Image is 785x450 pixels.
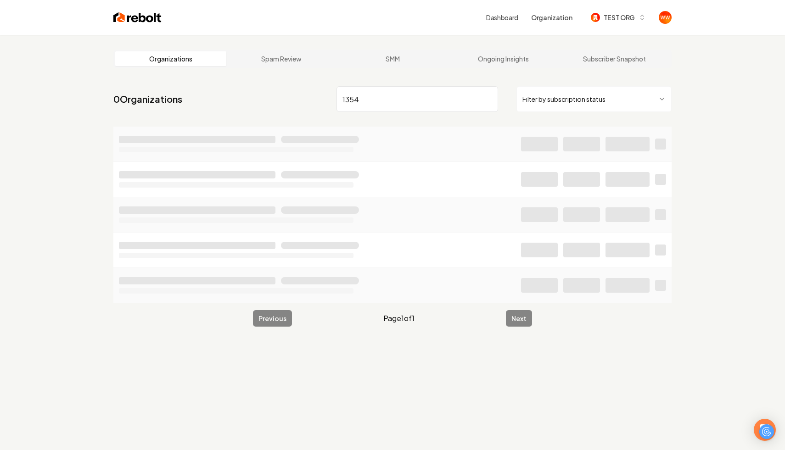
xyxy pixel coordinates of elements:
[113,11,162,24] img: Rebolt Logo
[337,51,448,66] a: SMM
[226,51,337,66] a: Spam Review
[526,9,578,26] button: Organization
[113,93,182,106] a: 0Organizations
[448,51,559,66] a: Ongoing Insights
[486,13,518,22] a: Dashboard
[383,313,415,324] span: Page 1 of 1
[754,419,776,441] div: Open Intercom Messenger
[591,13,600,22] img: TEST ORG
[604,13,635,22] span: TEST ORG
[115,51,226,66] a: Organizations
[559,51,670,66] a: Subscriber Snapshot
[659,11,672,24] button: Open user button
[659,11,672,24] img: Will Wallace
[336,86,498,112] input: Search by name or ID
